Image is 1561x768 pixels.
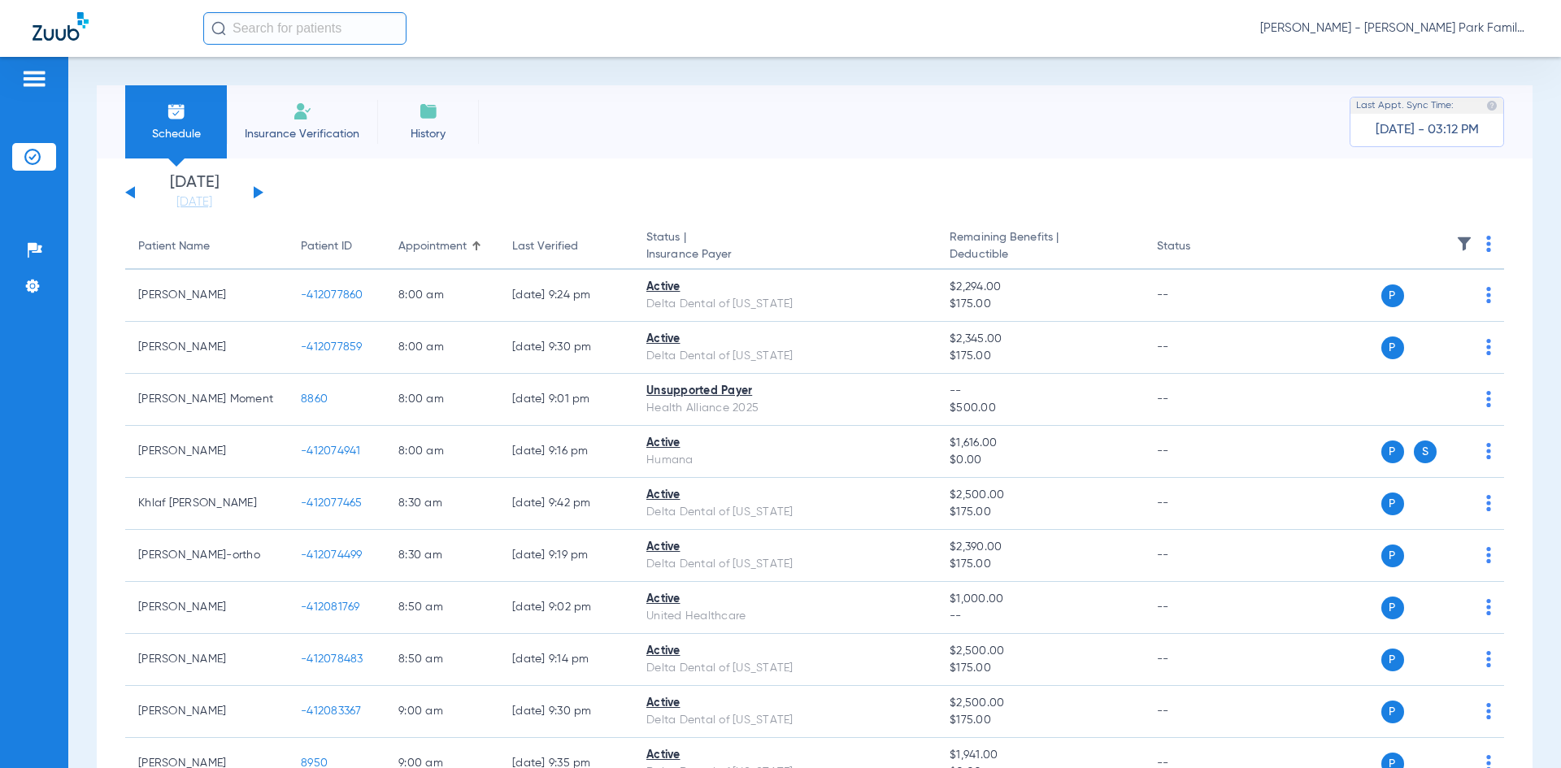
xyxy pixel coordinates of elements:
[1486,651,1491,667] img: group-dot-blue.svg
[1144,582,1254,634] td: --
[646,539,924,556] div: Active
[499,478,633,530] td: [DATE] 9:42 PM
[1486,495,1491,511] img: group-dot-blue.svg
[646,348,924,365] div: Delta Dental of [US_STATE]
[646,246,924,263] span: Insurance Payer
[950,504,1130,521] span: $175.00
[646,435,924,452] div: Active
[646,747,924,764] div: Active
[950,452,1130,469] span: $0.00
[125,270,288,322] td: [PERSON_NAME]
[1144,530,1254,582] td: --
[646,452,924,469] div: Humana
[499,634,633,686] td: [DATE] 9:14 PM
[950,279,1130,296] span: $2,294.00
[646,504,924,521] div: Delta Dental of [US_STATE]
[1486,391,1491,407] img: group-dot-blue.svg
[385,686,499,738] td: 9:00 AM
[950,556,1130,573] span: $175.00
[125,426,288,478] td: [PERSON_NAME]
[137,126,215,142] span: Schedule
[33,12,89,41] img: Zuub Logo
[950,591,1130,608] span: $1,000.00
[301,341,363,353] span: -412077859
[950,435,1130,452] span: $1,616.00
[125,686,288,738] td: [PERSON_NAME]
[633,224,937,270] th: Status |
[1381,440,1404,463] span: P
[950,747,1130,764] span: $1,941.00
[646,487,924,504] div: Active
[239,126,365,142] span: Insurance Verification
[301,497,363,509] span: -412077465
[950,660,1130,677] span: $175.00
[419,102,438,121] img: History
[398,238,467,255] div: Appointment
[146,175,243,210] li: [DATE]
[1381,545,1404,567] span: P
[385,530,499,582] td: 8:30 AM
[385,374,499,426] td: 8:00 AM
[1144,374,1254,426] td: --
[125,374,288,426] td: [PERSON_NAME] Moment
[950,487,1130,504] span: $2,500.00
[1144,634,1254,686] td: --
[301,601,360,613] span: -412081769
[1456,236,1472,252] img: filter.svg
[211,21,226,36] img: Search Icon
[1381,701,1404,723] span: P
[646,331,924,348] div: Active
[646,383,924,400] div: Unsupported Payer
[1144,478,1254,530] td: --
[1486,236,1491,252] img: group-dot-blue.svg
[646,556,924,573] div: Delta Dental of [US_STATE]
[138,238,210,255] div: Patient Name
[301,653,363,665] span: -412078483
[1486,703,1491,719] img: group-dot-blue.svg
[499,530,633,582] td: [DATE] 9:19 PM
[203,12,407,45] input: Search for patients
[301,238,372,255] div: Patient ID
[1381,284,1404,307] span: P
[512,238,620,255] div: Last Verified
[950,383,1130,400] span: --
[146,194,243,210] a: [DATE]
[646,712,924,729] div: Delta Dental of [US_STATE]
[1414,440,1437,463] span: S
[293,102,312,121] img: Manual Insurance Verification
[1486,100,1498,111] img: last sync help info
[21,69,47,89] img: hamburger-icon
[398,238,486,255] div: Appointment
[1144,270,1254,322] td: --
[950,643,1130,660] span: $2,500.00
[950,400,1130,417] span: $500.00
[646,400,924,417] div: Health Alliance 2025
[646,279,924,296] div: Active
[125,322,288,374] td: [PERSON_NAME]
[950,608,1130,625] span: --
[301,238,352,255] div: Patient ID
[1486,287,1491,303] img: group-dot-blue.svg
[499,322,633,374] td: [DATE] 9:30 PM
[385,582,499,634] td: 8:50 AM
[1486,547,1491,563] img: group-dot-blue.svg
[1356,98,1454,114] span: Last Appt. Sync Time:
[167,102,186,121] img: Schedule
[950,539,1130,556] span: $2,390.00
[301,289,363,301] span: -412077860
[950,695,1130,712] span: $2,500.00
[646,608,924,625] div: United Healthcare
[950,331,1130,348] span: $2,345.00
[138,238,275,255] div: Patient Name
[512,238,578,255] div: Last Verified
[950,246,1130,263] span: Deductible
[1381,336,1404,359] span: P
[1144,322,1254,374] td: --
[1144,224,1254,270] th: Status
[499,686,633,738] td: [DATE] 9:30 PM
[1144,686,1254,738] td: --
[385,478,499,530] td: 8:30 AM
[125,478,288,530] td: Khlaf [PERSON_NAME]
[950,348,1130,365] span: $175.00
[646,643,924,660] div: Active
